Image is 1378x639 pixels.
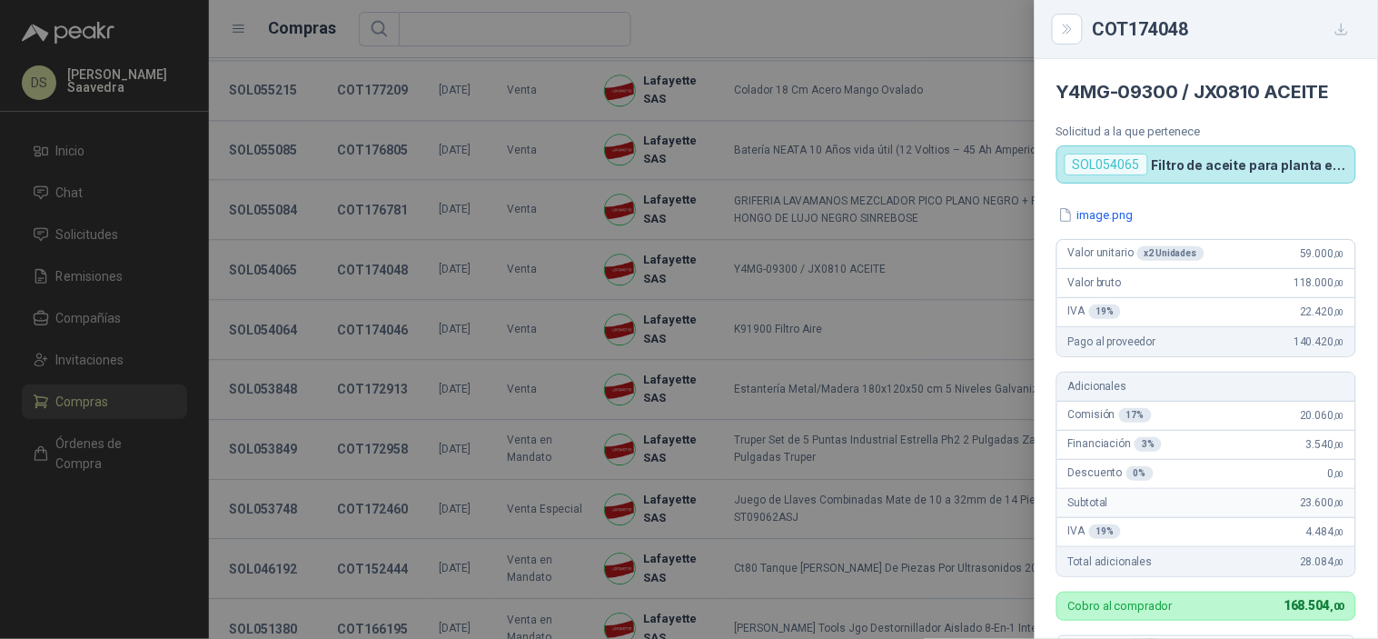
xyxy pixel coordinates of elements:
span: 59.000 [1300,247,1344,260]
div: Total adicionales [1057,547,1355,576]
span: 140.420 [1294,335,1344,348]
span: Financiación [1068,437,1162,452]
span: ,00 [1333,278,1344,288]
span: Comisión [1068,408,1152,423]
span: Subtotal [1068,496,1108,509]
span: ,00 [1333,249,1344,259]
span: ,00 [1333,527,1344,537]
span: Valor bruto [1068,276,1121,289]
span: 23.600 [1300,496,1344,509]
button: image.png [1056,205,1135,225]
div: 19 % [1089,305,1122,319]
div: 17 % [1119,408,1152,423]
span: 168.504 [1284,598,1344,613]
span: 3.540 [1306,438,1344,451]
span: 28.084 [1300,555,1344,568]
span: ,00 [1333,469,1344,479]
span: Valor unitario [1068,246,1205,261]
div: 19 % [1089,524,1122,539]
span: ,00 [1333,337,1344,347]
p: Solicitud a la que pertenece [1056,125,1356,138]
div: x 2 Unidades [1137,246,1205,261]
span: 0 [1328,467,1344,480]
span: ,00 [1333,411,1344,421]
p: Cobro al comprador [1068,600,1173,612]
span: IVA [1068,305,1121,319]
span: ,00 [1330,601,1344,613]
span: 22.420 [1300,305,1344,318]
span: ,00 [1333,307,1344,317]
div: 0 % [1126,466,1154,481]
span: ,00 [1333,440,1344,450]
button: Close [1056,18,1078,40]
div: Adicionales [1057,373,1355,402]
span: 20.060 [1300,409,1344,422]
p: Filtro de aceite para planta eléctrica JV0810 rosca m24x2 [1152,157,1348,173]
div: SOL054065 [1065,154,1148,175]
span: Descuento [1068,466,1154,481]
h4: Y4MG-09300 / JX0810 ACEITE [1056,81,1356,103]
span: IVA [1068,524,1121,539]
span: Pago al proveedor [1068,335,1156,348]
span: ,00 [1333,498,1344,508]
span: ,00 [1333,557,1344,567]
span: 118.000 [1294,276,1344,289]
div: 3 % [1135,437,1162,452]
span: 4.484 [1306,525,1344,538]
div: COT174048 [1093,15,1356,44]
